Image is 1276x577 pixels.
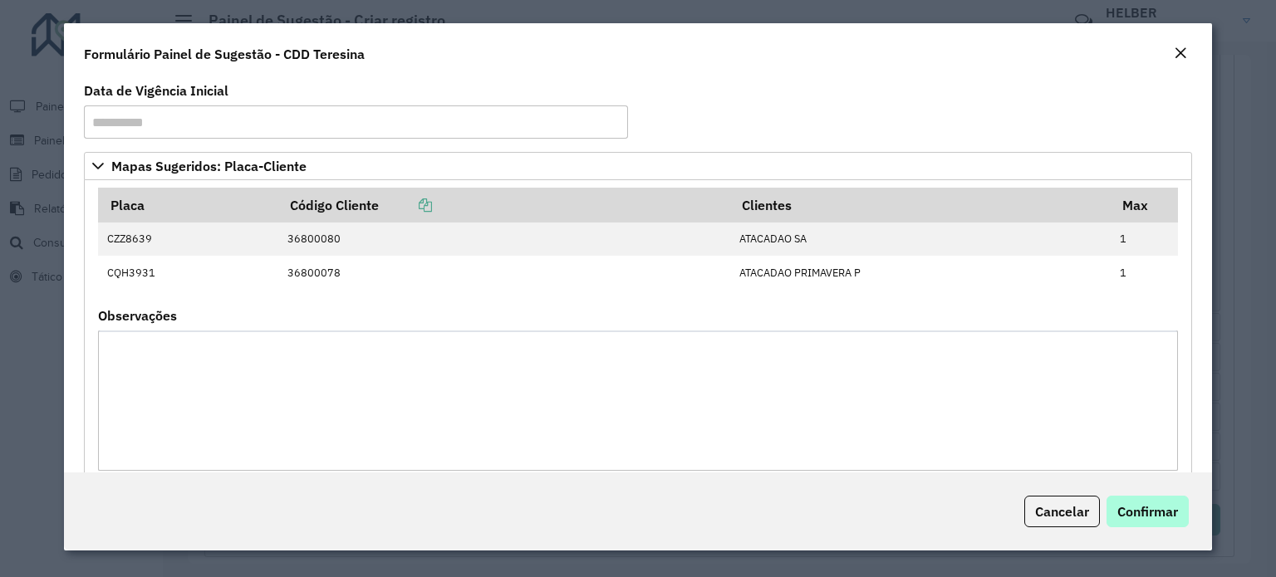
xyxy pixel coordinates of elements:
[730,256,1111,289] td: ATACADAO PRIMAVERA P
[111,159,307,173] span: Mapas Sugeridos: Placa-Cliente
[1112,256,1178,289] td: 1
[1112,188,1178,222] th: Max
[1035,503,1089,520] span: Cancelar
[730,188,1111,222] th: Clientes
[1107,496,1189,527] button: Confirmar
[98,256,278,289] td: CQH3931
[84,152,1192,180] a: Mapas Sugeridos: Placa-Cliente
[98,306,177,325] label: Observações
[1174,46,1187,60] em: Fechar
[84,81,228,100] label: Data de Vigência Inicial
[278,188,730,222] th: Código Cliente
[1169,43,1192,65] button: Close
[1024,496,1100,527] button: Cancelar
[278,222,730,256] td: 36800080
[278,256,730,289] td: 36800078
[1112,222,1178,256] td: 1
[379,197,432,213] a: Copiar
[84,44,365,64] h4: Formulário Painel de Sugestão - CDD Teresina
[98,222,278,256] td: CZZ8639
[98,188,278,222] th: Placa
[84,180,1192,492] div: Mapas Sugeridos: Placa-Cliente
[1117,503,1178,520] span: Confirmar
[730,222,1111,256] td: ATACADAO SA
